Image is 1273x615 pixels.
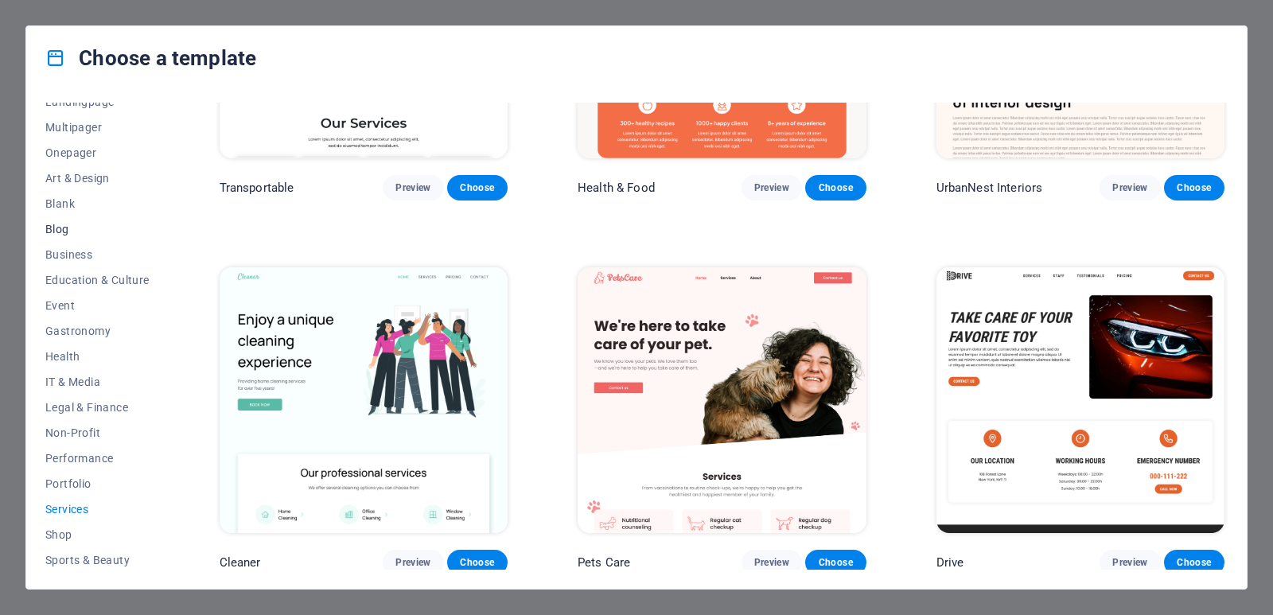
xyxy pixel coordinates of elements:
[447,175,508,200] button: Choose
[45,446,150,471] button: Performance
[1177,181,1212,194] span: Choose
[742,550,802,575] button: Preview
[45,146,150,159] span: Onepager
[45,420,150,446] button: Non-Profit
[1112,181,1147,194] span: Preview
[460,556,495,569] span: Choose
[383,175,443,200] button: Preview
[45,172,150,185] span: Art & Design
[220,180,294,196] p: Transportable
[45,165,150,191] button: Art & Design
[45,344,150,369] button: Health
[45,223,150,235] span: Blog
[45,452,150,465] span: Performance
[45,522,150,547] button: Shop
[45,293,150,318] button: Event
[45,503,150,516] span: Services
[45,477,150,490] span: Portfolio
[383,550,443,575] button: Preview
[936,555,964,570] p: Drive
[45,45,256,71] h4: Choose a template
[45,401,150,414] span: Legal & Finance
[45,121,150,134] span: Multipager
[220,555,261,570] p: Cleaner
[1112,556,1147,569] span: Preview
[45,376,150,388] span: IT & Media
[1100,175,1160,200] button: Preview
[45,554,150,566] span: Sports & Beauty
[45,267,150,293] button: Education & Culture
[45,274,150,286] span: Education & Culture
[45,299,150,312] span: Event
[578,180,655,196] p: Health & Food
[1164,175,1224,200] button: Choose
[45,242,150,267] button: Business
[45,140,150,165] button: Onepager
[220,267,508,533] img: Cleaner
[1177,556,1212,569] span: Choose
[45,325,150,337] span: Gastronomy
[45,395,150,420] button: Legal & Finance
[818,181,853,194] span: Choose
[1100,550,1160,575] button: Preview
[45,350,150,363] span: Health
[45,318,150,344] button: Gastronomy
[45,115,150,140] button: Multipager
[45,496,150,522] button: Services
[805,175,866,200] button: Choose
[1164,550,1224,575] button: Choose
[818,556,853,569] span: Choose
[460,181,495,194] span: Choose
[805,550,866,575] button: Choose
[447,550,508,575] button: Choose
[395,181,430,194] span: Preview
[936,267,1224,533] img: Drive
[45,528,150,541] span: Shop
[754,556,789,569] span: Preview
[45,369,150,395] button: IT & Media
[45,248,150,261] span: Business
[45,426,150,439] span: Non-Profit
[45,547,150,573] button: Sports & Beauty
[45,197,150,210] span: Blank
[578,267,866,533] img: Pets Care
[45,191,150,216] button: Blank
[936,180,1043,196] p: UrbanNest Interiors
[754,181,789,194] span: Preview
[578,555,630,570] p: Pets Care
[45,471,150,496] button: Portfolio
[742,175,802,200] button: Preview
[45,216,150,242] button: Blog
[395,556,430,569] span: Preview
